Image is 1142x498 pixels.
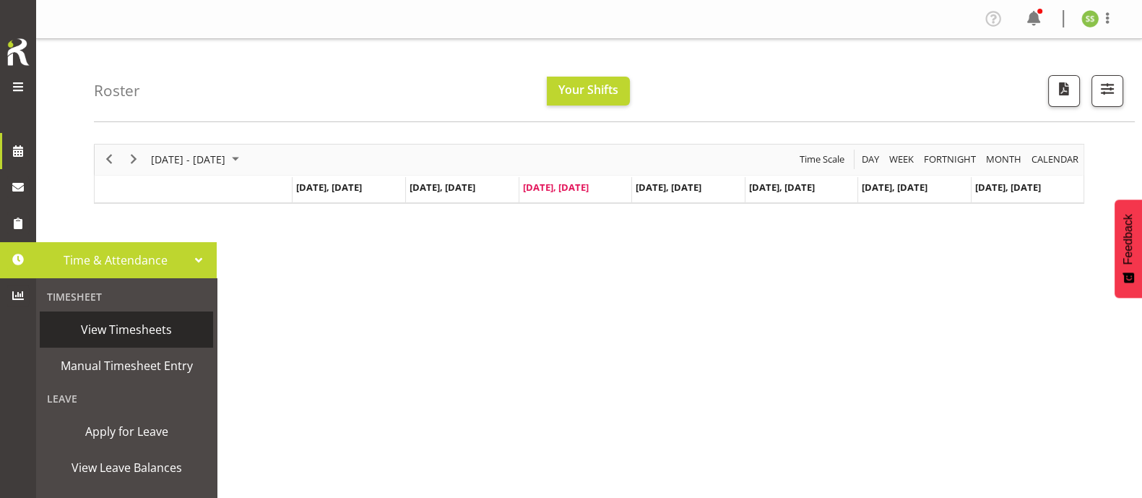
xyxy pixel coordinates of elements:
[146,145,248,175] div: August 18 - 24, 2025
[975,181,1041,194] span: [DATE], [DATE]
[547,77,630,106] button: Your Shifts
[636,181,701,194] span: [DATE], [DATE]
[43,249,188,271] span: Time & Attendance
[749,181,815,194] span: [DATE], [DATE]
[860,150,881,168] span: Day
[36,242,217,278] a: Time & Attendance
[47,421,206,442] span: Apply for Leave
[922,150,979,168] button: Fortnight
[47,319,206,340] span: View Timesheets
[410,181,475,194] span: [DATE], [DATE]
[888,150,915,168] span: Week
[94,144,1084,204] div: Timeline Week of August 20, 2025
[1029,150,1081,168] button: Month
[862,181,927,194] span: [DATE], [DATE]
[40,348,213,384] a: Manual Timesheet Entry
[124,150,144,168] button: Next
[887,150,917,168] button: Timeline Week
[558,82,618,98] span: Your Shifts
[40,450,213,486] a: View Leave Balances
[860,150,882,168] button: Timeline Day
[40,384,213,413] div: Leave
[47,457,206,478] span: View Leave Balances
[4,36,33,68] img: Rosterit icon logo
[984,150,1024,168] button: Timeline Month
[121,145,146,175] div: next period
[1030,150,1080,168] span: calendar
[94,82,140,99] h4: Roster
[922,150,977,168] span: Fortnight
[1081,10,1099,27] img: sivanila-sapati8639.jpg
[797,150,847,168] button: Time Scale
[1091,75,1123,107] button: Filter Shifts
[40,282,213,312] div: Timesheet
[798,150,846,168] span: Time Scale
[40,312,213,348] a: View Timesheets
[985,150,1023,168] span: Month
[149,150,246,168] button: August 2025
[523,181,589,194] span: [DATE], [DATE]
[1122,214,1135,265] span: Feedback
[296,181,362,194] span: [DATE], [DATE]
[97,145,121,175] div: previous period
[1115,199,1142,298] button: Feedback - Show survey
[100,150,119,168] button: Previous
[150,150,227,168] span: [DATE] - [DATE]
[40,413,213,450] a: Apply for Leave
[1048,75,1080,107] button: Download a PDF of the roster according to the set date range.
[47,355,206,377] span: Manual Timesheet Entry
